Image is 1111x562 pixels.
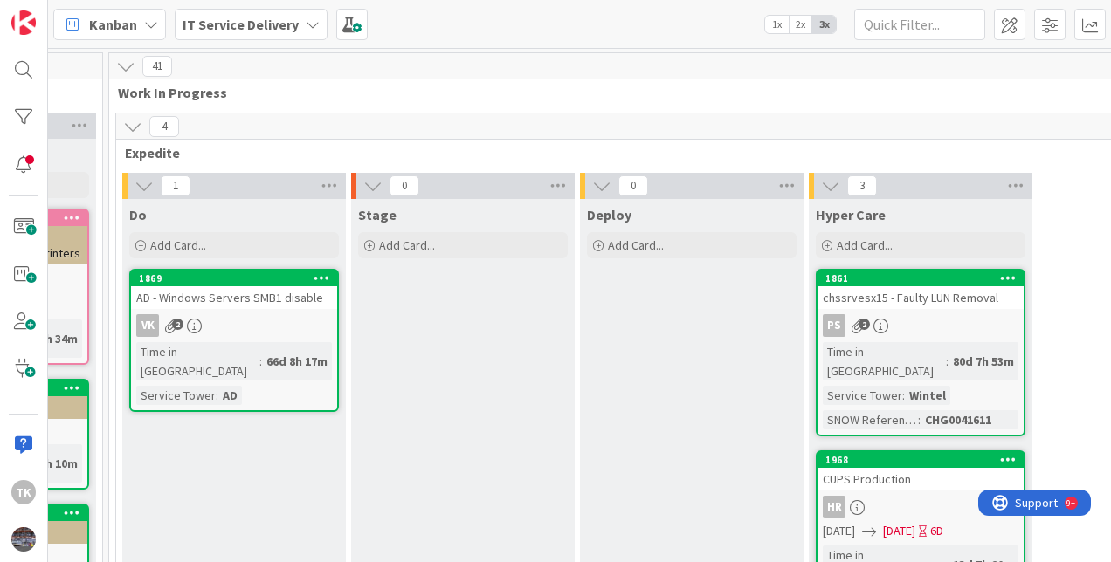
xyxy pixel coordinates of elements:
[823,314,845,337] div: PS
[818,452,1024,490] div: 1968CUPS Production
[129,269,339,412] a: 1869AD - Windows Servers SMB1 disableVKTime in [GEOGRAPHIC_DATA]:66d 8h 17mService Tower:AD
[789,16,812,33] span: 2x
[854,9,985,40] input: Quick Filter...
[259,352,262,371] span: :
[183,16,299,33] b: IT Service Delivery
[262,352,332,371] div: 66d 8h 17m
[823,386,902,405] div: Service Tower
[88,7,97,21] div: 9+
[921,410,996,429] div: CHG0041611
[136,386,216,405] div: Service Tower
[818,468,1024,490] div: CUPS Production
[902,386,905,405] span: :
[823,496,845,518] div: HR
[847,175,877,196] span: 3
[905,386,950,405] div: Wintel
[818,286,1024,309] div: chssrvesx15 - Faulty LUN Removal
[11,10,36,35] img: Visit kanbanzone.com
[11,480,36,504] div: TK
[131,271,337,286] div: 1869
[142,56,172,77] span: 41
[139,272,337,284] div: 1869
[818,271,1024,309] div: 1861chssrvesx15 - Faulty LUN Removal
[859,319,870,330] span: 2
[358,206,397,223] span: Stage
[816,206,886,223] span: Hyper Care
[825,454,1024,466] div: 1968
[818,452,1024,468] div: 1968
[949,352,1018,371] div: 80d 7h 53m
[136,314,159,337] div: VK
[946,352,949,371] span: :
[216,386,218,405] span: :
[618,175,648,196] span: 0
[149,116,179,137] span: 4
[608,237,664,253] span: Add Card...
[131,314,337,337] div: VK
[930,522,943,540] div: 6D
[131,271,337,309] div: 1869AD - Windows Servers SMB1 disable
[129,206,147,223] span: Do
[818,271,1024,286] div: 1861
[816,269,1025,436] a: 1861chssrvesx15 - Faulty LUN RemovalPSTime in [GEOGRAPHIC_DATA]:80d 7h 53mService Tower:WintelSNO...
[825,272,1024,284] div: 1861
[587,206,631,223] span: Deploy
[390,175,419,196] span: 0
[837,237,893,253] span: Add Card...
[812,16,836,33] span: 3x
[150,237,206,253] span: Add Card...
[823,342,946,380] div: Time in [GEOGRAPHIC_DATA]
[818,314,1024,337] div: PS
[37,3,79,24] span: Support
[765,16,789,33] span: 1x
[823,522,855,540] span: [DATE]
[379,237,435,253] span: Add Card...
[161,175,190,196] span: 1
[218,386,242,405] div: AD
[172,319,183,330] span: 2
[818,496,1024,518] div: HR
[823,410,918,429] div: SNOW Reference Number
[136,342,259,380] div: Time in [GEOGRAPHIC_DATA]
[11,527,36,552] img: avatar
[89,14,137,35] span: Kanban
[131,286,337,309] div: AD - Windows Servers SMB1 disable
[918,410,921,429] span: :
[883,522,915,540] span: [DATE]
